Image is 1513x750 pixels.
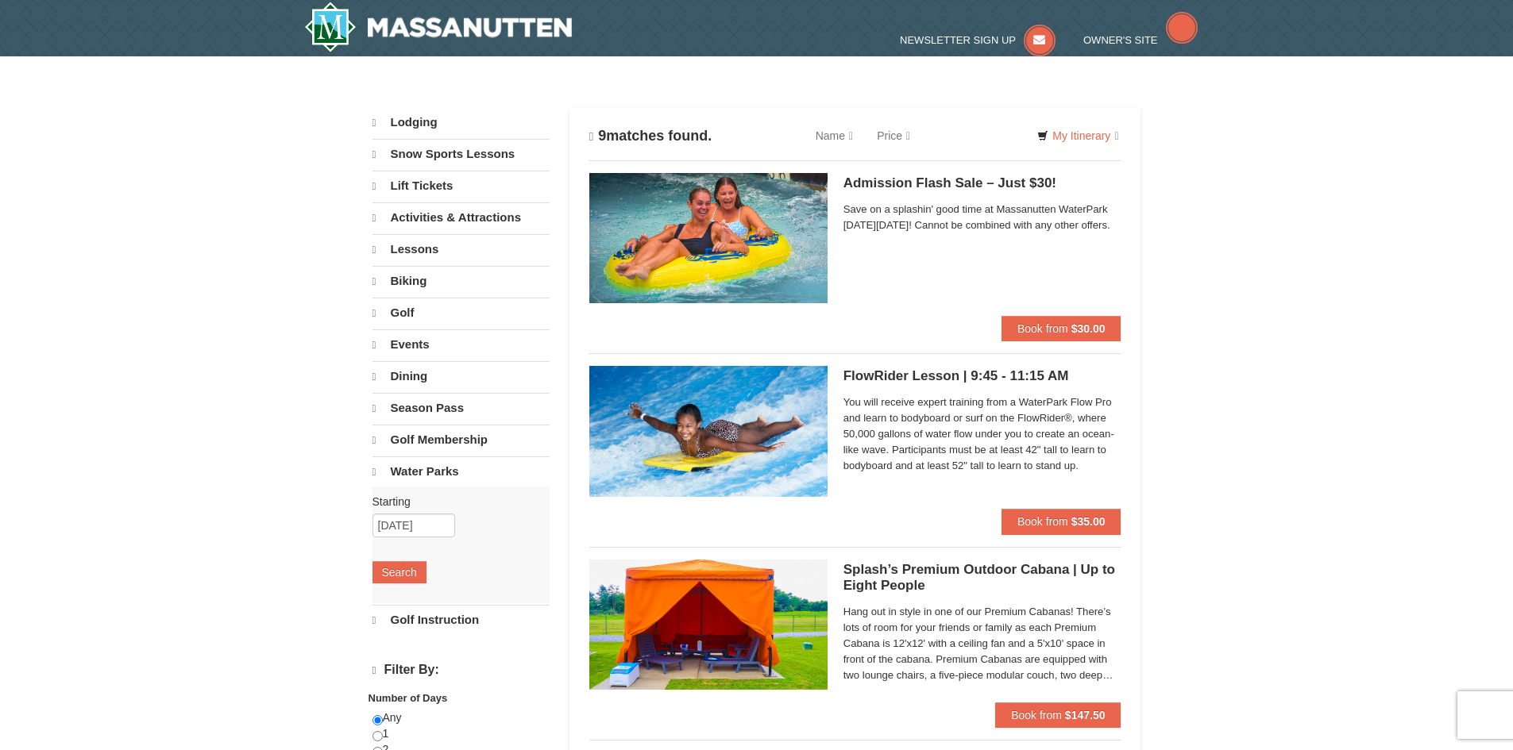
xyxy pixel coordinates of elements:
a: Lodging [372,108,550,137]
a: Biking [372,266,550,296]
span: You will receive expert training from a WaterPark Flow Pro and learn to bodyboard or surf on the ... [843,394,1121,474]
h5: FlowRider Lesson | 9:45 - 11:15 AM [843,368,1121,384]
a: Golf Instruction [372,605,550,635]
a: Owner's Site [1083,34,1198,46]
a: Golf Membership [372,425,550,455]
h5: Splash’s Premium Outdoor Cabana | Up to Eight People [843,562,1121,594]
strong: $147.50 [1065,709,1106,721]
img: 6619917-1618-f229f8f2.jpg [589,173,828,303]
a: My Itinerary [1027,124,1129,148]
img: 6619917-1540-abbb9b77.jpg [589,560,828,690]
img: 6619917-216-363963c7.jpg [589,366,828,496]
a: Name [804,120,865,152]
strong: $30.00 [1071,322,1106,335]
a: Season Pass [372,393,550,423]
span: Newsletter Sign Up [900,34,1016,46]
a: Lift Tickets [372,171,550,201]
span: Save on a splashin' good time at Massanutten WaterPark [DATE][DATE]! Cannot be combined with any ... [843,202,1121,233]
a: Snow Sports Lessons [372,139,550,169]
button: Book from $147.50 [995,702,1121,728]
a: Massanutten Resort [304,2,573,52]
a: Dining [372,361,550,391]
button: Book from $30.00 [1002,316,1121,341]
span: Book from [1017,322,1068,335]
span: Hang out in style in one of our Premium Cabanas! There’s lots of room for your friends or family ... [843,604,1121,683]
label: Starting [372,494,538,510]
img: Massanutten Resort Logo [304,2,573,52]
h4: Filter By: [372,663,550,678]
button: Search [372,561,426,583]
a: Price [865,120,922,152]
strong: $35.00 [1071,515,1106,528]
h5: Admission Flash Sale – Just $30! [843,175,1121,191]
button: Book from $35.00 [1002,509,1121,534]
a: Golf [372,298,550,328]
span: Book from [1017,515,1068,528]
span: Book from [1011,709,1062,721]
a: Lessons [372,234,550,264]
a: Newsletter Sign Up [900,34,1056,46]
a: Water Parks [372,456,550,487]
strong: Number of Days [369,692,448,704]
a: Activities & Attractions [372,202,550,233]
a: Events [372,329,550,360]
span: Owner's Site [1083,34,1158,46]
